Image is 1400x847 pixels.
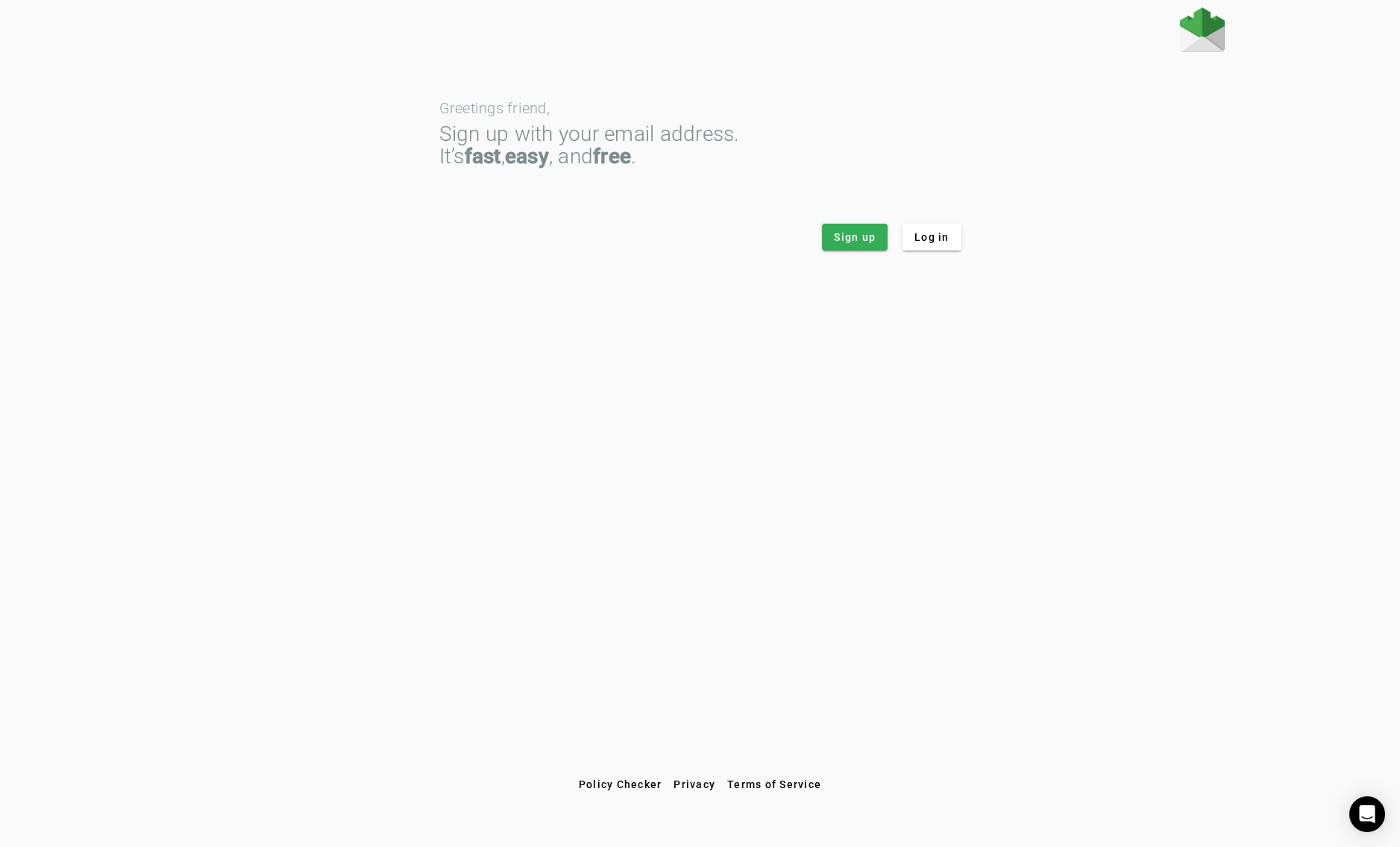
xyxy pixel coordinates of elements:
[1180,7,1225,52] img: Fraudmarc Logo
[593,144,631,169] strong: free
[1349,796,1385,832] div: Open Intercom Messenger
[674,778,715,790] span: Privacy
[439,101,961,116] div: Greetings friend,
[822,224,888,251] button: Sign up
[505,144,549,169] strong: easy
[668,771,721,798] button: Privacy
[579,778,662,790] span: Policy Checker
[573,771,668,798] button: Policy Checker
[914,230,949,245] span: Log in
[903,224,961,251] button: Log in
[439,123,961,168] div: Sign up with your email address. It’s , , and .
[721,771,827,798] button: Terms of Service
[465,144,501,169] strong: fast
[727,778,821,790] span: Terms of Service
[834,230,876,245] span: Sign up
